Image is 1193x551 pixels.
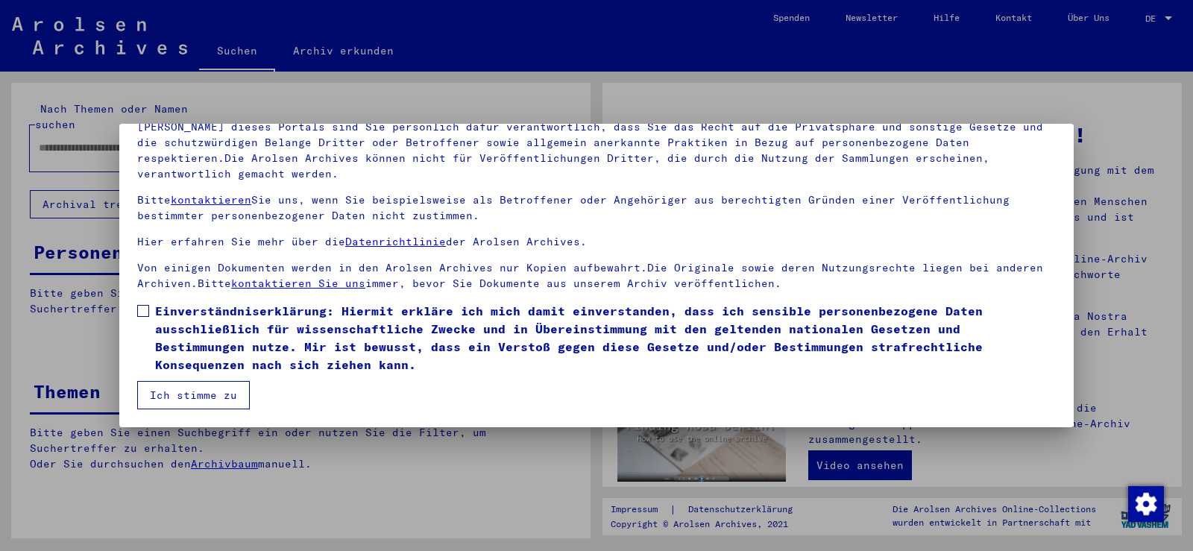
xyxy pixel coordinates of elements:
[137,381,250,409] button: Ich stimme zu
[137,234,1056,250] p: Hier erfahren Sie mehr über die der Arolsen Archives.
[137,104,1056,182] p: Bitte beachten Sie, dass dieses Portal über NS - Verfolgte sensible Daten zu identifizierten oder...
[231,277,365,290] a: kontaktieren Sie uns
[1127,485,1163,521] div: Zustimmung ändern
[1128,486,1164,522] img: Zustimmung ändern
[345,235,446,248] a: Datenrichtlinie
[137,260,1056,292] p: Von einigen Dokumenten werden in den Arolsen Archives nur Kopien aufbewahrt.Die Originale sowie d...
[171,193,251,207] a: kontaktieren
[137,192,1056,224] p: Bitte Sie uns, wenn Sie beispielsweise als Betroffener oder Angehöriger aus berechtigten Gründen ...
[155,302,1056,374] span: Einverständniserklärung: Hiermit erkläre ich mich damit einverstanden, dass ich sensible personen...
